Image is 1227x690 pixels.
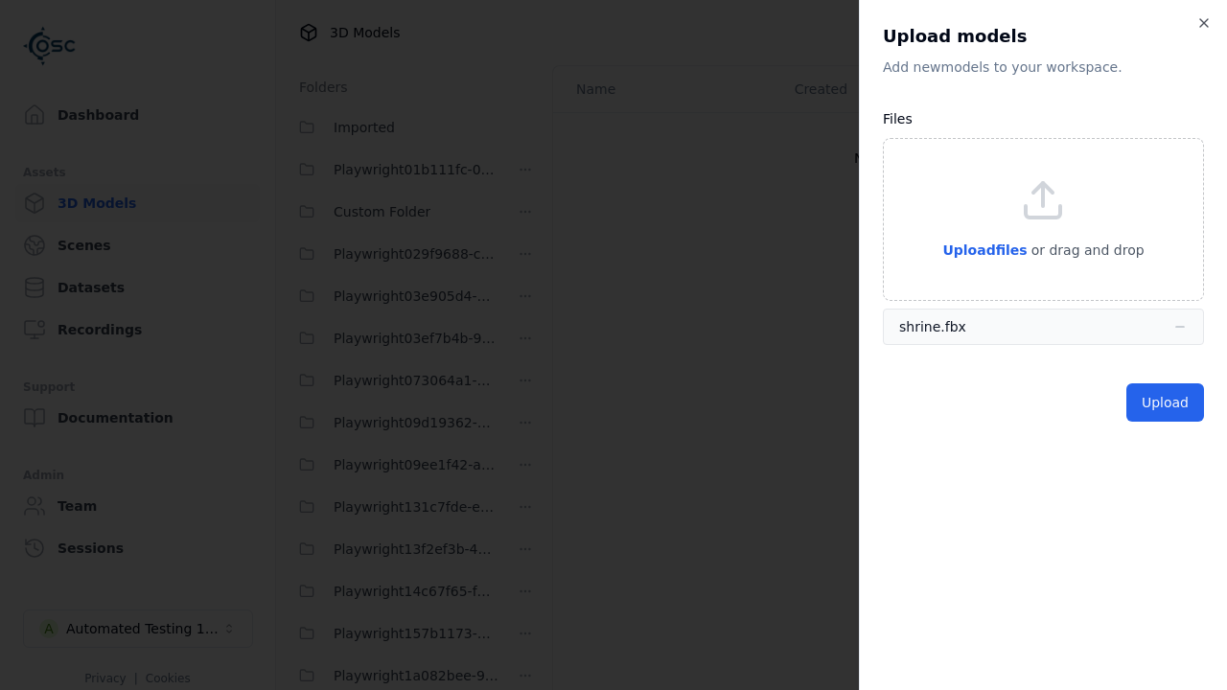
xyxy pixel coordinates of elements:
[1028,239,1145,262] p: or drag and drop
[883,57,1204,77] p: Add new model s to your workspace.
[883,111,913,126] label: Files
[899,317,966,336] div: shrine.fbx
[883,23,1204,50] h2: Upload models
[942,242,1027,258] span: Upload files
[1126,383,1204,422] button: Upload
